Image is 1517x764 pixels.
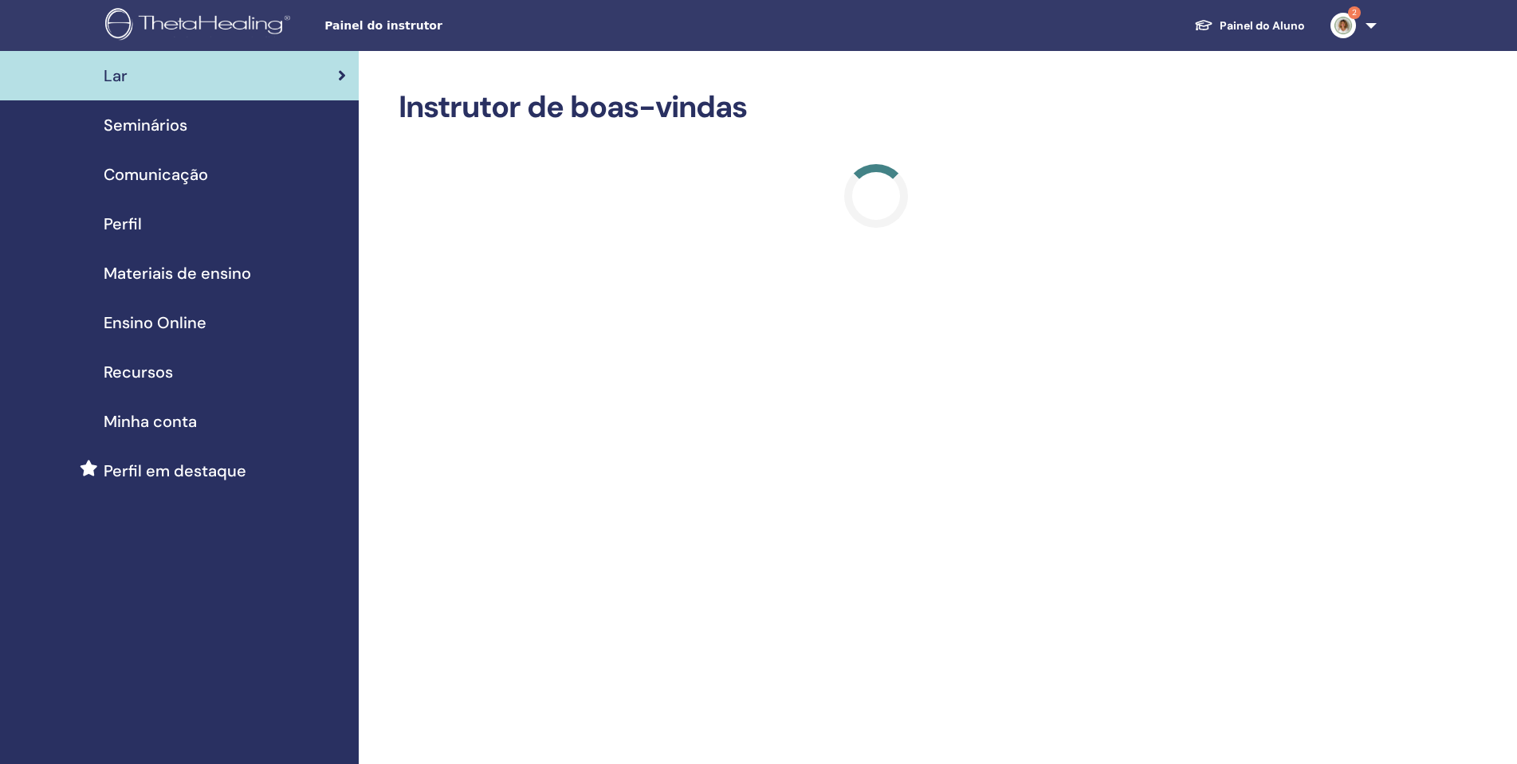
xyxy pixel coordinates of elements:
[104,113,187,137] span: Seminários
[104,64,128,88] span: Lar
[1194,18,1213,32] img: graduation-cap-white.svg
[104,212,142,236] span: Perfil
[105,8,296,44] img: logo.png
[104,261,251,285] span: Materiais de ensino
[1330,13,1356,38] img: default.jpg
[104,360,173,384] span: Recursos
[104,311,206,335] span: Ensino Online
[399,89,1353,126] h2: Instrutor de boas-vindas
[104,409,197,433] span: Minha conta
[104,459,246,483] span: Perfil em destaque
[1348,6,1361,19] span: 2
[1181,11,1318,41] a: Painel do Aluno
[324,18,564,34] span: Painel do instrutor
[104,163,208,186] span: Comunicação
